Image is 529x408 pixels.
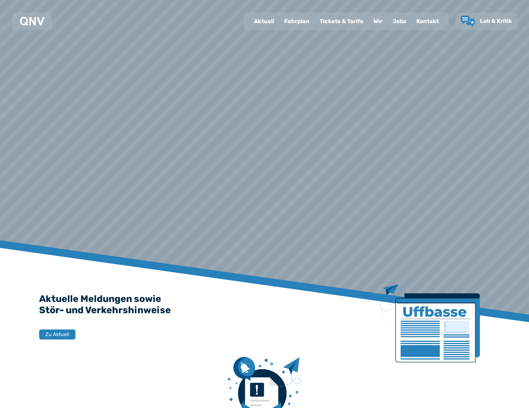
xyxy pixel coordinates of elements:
[388,13,411,29] a: Jobs
[20,15,44,28] a: QNV Logo
[39,293,490,316] h2: Aktuelle Meldungen sowie Stör- und Verkehrshinweise
[411,13,444,29] a: Kontakt
[315,13,368,29] a: Tickets & Tarife
[461,16,512,27] a: Lob & Kritik
[480,18,512,24] span: Lob & Kritik
[368,13,388,29] a: Wir
[380,284,480,362] img: Zeitung mit Titel Uffbase
[39,329,75,339] button: Zu Aktuell
[249,13,279,29] a: Aktuell
[20,17,44,26] img: QNV Logo
[279,13,315,29] a: Fahrplan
